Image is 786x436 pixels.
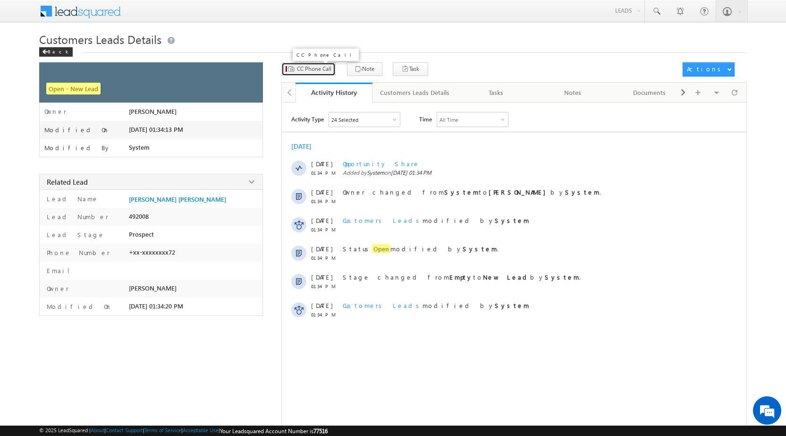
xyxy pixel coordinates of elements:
strong: New Lead [483,273,530,281]
strong: System [463,245,497,253]
span: CC Phone Call [297,65,331,73]
strong: [PERSON_NAME] [489,188,550,196]
button: Actions [683,62,735,77]
span: 01:34 PM [311,227,339,232]
span: [PERSON_NAME] [129,108,177,115]
span: 01:34 PM [311,170,339,176]
span: Added by on [343,169,707,176]
a: Terms of Service [144,427,181,433]
span: System [367,169,384,176]
span: 01:34 PM [311,312,339,317]
label: Owner [44,108,67,115]
strong: System [495,301,529,309]
div: Tasks [465,87,526,98]
span: +xx-xxxxxxxx72 [129,248,175,256]
span: Related Lead [47,177,88,187]
a: Acceptable Use [183,427,219,433]
div: 24 Selected [331,117,358,123]
p: CC Phone Call [296,51,355,58]
strong: System [545,273,579,281]
button: CC Phone Call [281,62,336,76]
div: Documents [619,87,680,98]
label: Lead Name [44,195,99,203]
span: [DATE] 01:34:20 PM [129,302,183,310]
span: [DATE] [311,216,332,224]
strong: System [565,188,600,196]
a: Tasks [458,83,535,103]
div: [DATE] [291,142,322,151]
span: Open - New Lead [46,83,101,94]
span: 77516 [313,427,328,435]
label: Lead Number [44,213,109,221]
span: System [129,144,150,151]
span: Your Leadsquared Account Number is [220,427,328,435]
span: [DATE] [311,188,332,196]
span: Time [419,112,432,126]
span: Customers Leads [343,301,423,309]
div: Back [39,47,73,57]
span: 01:34 PM [311,198,339,204]
span: [DATE] [311,245,332,253]
span: Activity Type [291,112,324,126]
div: Activity History [303,88,365,97]
div: Notes [542,87,603,98]
span: 01:34 PM [311,283,339,289]
strong: System [444,188,479,196]
a: Documents [611,83,688,103]
span: © 2025 LeadSquared | | | | | [39,427,328,435]
span: Stage changed from to by . [343,273,581,281]
a: Notes [535,83,612,103]
a: About [91,427,104,433]
a: Activity History [296,83,372,103]
label: Owner [44,284,69,292]
span: Open [372,244,390,253]
strong: Empty [449,273,473,281]
span: Owner changed from to by . [343,188,601,196]
a: [PERSON_NAME] [PERSON_NAME] [129,196,226,203]
span: modified by [343,301,529,309]
span: [PERSON_NAME] [129,284,177,292]
span: Prospect [129,231,154,238]
strong: System [495,216,529,224]
label: Lead Stage [44,231,105,239]
span: Opportunity Share [343,160,420,168]
button: Task [393,62,428,76]
label: Email [44,266,77,274]
span: [DATE] 01:34 PM [391,169,431,176]
label: Phone Number [44,248,110,256]
div: Customers Leads Details [380,87,449,98]
span: Customers Leads Details [39,32,161,47]
button: Note [347,62,382,76]
span: 01:34 PM [311,255,339,261]
label: Modified On [44,302,112,310]
span: [DATE] [311,301,332,309]
span: [DATE] [311,273,332,281]
span: [DATE] [311,160,332,168]
a: Contact Support [106,427,143,433]
div: All Time [439,117,458,123]
span: modified by [343,216,529,224]
label: Modified By [44,144,111,152]
span: Status modified by . [343,244,499,253]
a: Customers Leads Details [372,83,458,103]
span: Customers Leads [343,216,423,224]
span: [DATE] 01:34:13 PM [129,126,183,133]
div: Actions [687,65,724,73]
label: Modified On [44,126,110,134]
span: 492008 [129,213,149,220]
